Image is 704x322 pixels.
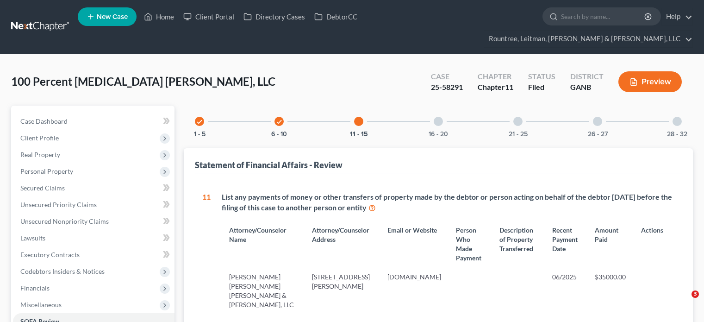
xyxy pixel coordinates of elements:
span: Codebtors Insiders & Notices [20,267,105,275]
button: 28 - 32 [667,131,687,138]
button: 26 - 27 [588,131,608,138]
td: [PERSON_NAME] [PERSON_NAME] [PERSON_NAME] & [PERSON_NAME], LLC [222,268,304,314]
i: check [196,119,203,125]
span: Personal Property [20,167,73,175]
span: Case Dashboard [20,117,68,125]
span: Lawsuits [20,234,45,242]
th: Recent Payment Date [545,220,587,268]
span: Miscellaneous [20,301,62,309]
span: Real Property [20,151,60,158]
td: $35000.00 [587,268,634,314]
div: Status [528,71,555,82]
a: Lawsuits [13,230,174,246]
div: Chapter [478,82,513,93]
th: Attorney/Counselor Address [305,220,380,268]
a: Case Dashboard [13,113,174,130]
span: Unsecured Priority Claims [20,201,97,208]
i: check [276,119,282,125]
div: Statement of Financial Affairs - Review [195,159,343,170]
a: DebtorCC [310,8,362,25]
td: [DOMAIN_NAME] [380,268,449,314]
a: Directory Cases [239,8,310,25]
iframe: Intercom live chat [673,290,695,313]
th: Actions [634,220,674,268]
div: 25-58291 [431,82,463,93]
div: Filed [528,82,555,93]
button: 21 - 25 [509,131,528,138]
a: Unsecured Nonpriority Claims [13,213,174,230]
a: Executory Contracts [13,246,174,263]
th: Person Who Made Payment [449,220,492,268]
span: Financials [20,284,50,292]
button: Preview [618,71,682,92]
input: Search by name... [561,8,646,25]
button: 16 - 20 [429,131,448,138]
button: 1 - 5 [194,131,206,138]
th: Email or Website [380,220,449,268]
span: Client Profile [20,134,59,142]
span: Executory Contracts [20,251,80,259]
span: 11 [505,82,513,91]
span: 100 Percent [MEDICAL_DATA] [PERSON_NAME], LLC [11,75,275,88]
div: Chapter [478,71,513,82]
a: Rountree, Leitman, [PERSON_NAME] & [PERSON_NAME], LLC [484,31,692,47]
a: Unsecured Priority Claims [13,196,174,213]
span: Secured Claims [20,184,65,192]
div: District [570,71,604,82]
div: Case [431,71,463,82]
span: 3 [692,290,699,298]
a: Home [139,8,179,25]
th: Description of Property Transferred [492,220,545,268]
button: 6 - 10 [271,131,287,138]
a: Help [661,8,692,25]
th: Attorney/Counselor Name [222,220,304,268]
span: Unsecured Nonpriority Claims [20,217,109,225]
div: GANB [570,82,604,93]
span: New Case [97,13,128,20]
td: 06/2025 [545,268,587,314]
td: [STREET_ADDRESS][PERSON_NAME] [305,268,380,314]
th: Amount Paid [587,220,634,268]
a: Client Portal [179,8,239,25]
button: 11 - 15 [350,131,368,138]
div: List any payments of money or other transfers of property made by the debtor or person acting on ... [222,192,674,213]
a: Secured Claims [13,180,174,196]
